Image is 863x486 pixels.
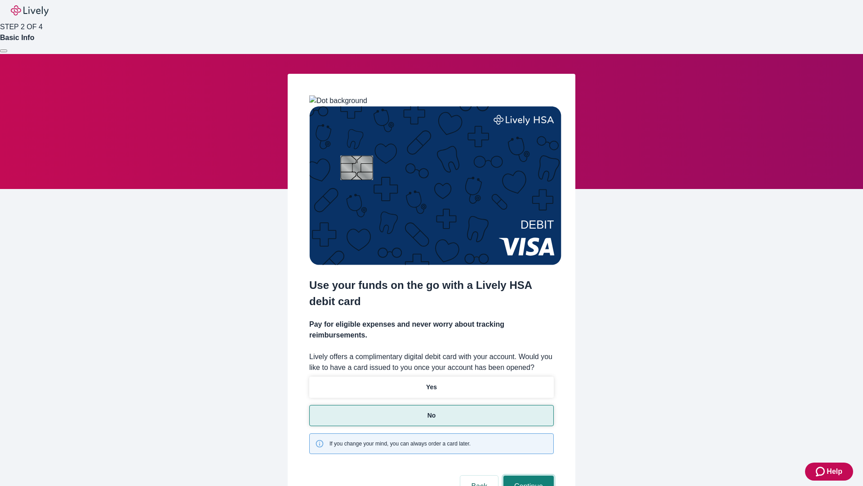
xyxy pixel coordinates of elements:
label: Lively offers a complimentary digital debit card with your account. Would you like to have a card... [309,351,554,373]
svg: Zendesk support icon [816,466,827,477]
img: Dot background [309,95,367,106]
h4: Pay for eligible expenses and never worry about tracking reimbursements. [309,319,554,341]
img: Lively [11,5,49,16]
button: Yes [309,377,554,398]
img: Debit card [309,106,561,265]
span: Help [827,466,842,477]
span: If you change your mind, you can always order a card later. [329,440,471,448]
button: No [309,405,554,426]
p: No [427,411,436,420]
h2: Use your funds on the go with a Lively HSA debit card [309,277,554,310]
p: Yes [426,382,437,392]
button: Zendesk support iconHelp [805,463,853,481]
